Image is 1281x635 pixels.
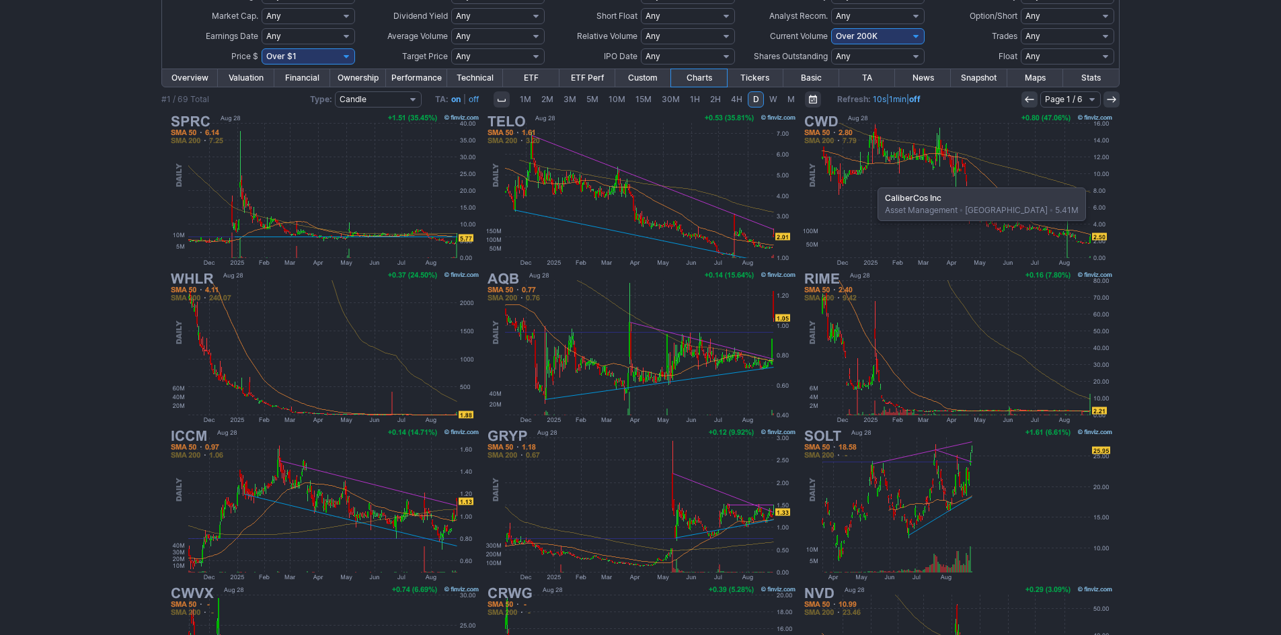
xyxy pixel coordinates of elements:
[727,69,783,87] a: Tickers
[393,11,448,21] span: Dividend Yield
[386,69,447,87] a: Performance
[970,11,1017,21] span: Option/Short
[596,11,637,21] span: Short Float
[895,69,951,87] a: News
[657,91,685,108] a: 30M
[800,112,1115,269] img: CWD - CaliberCos Inc - Stock Price Chart
[839,69,895,87] a: TA
[726,91,747,108] a: 4H
[586,94,598,104] span: 5M
[635,94,652,104] span: 15M
[753,94,759,104] span: D
[710,94,721,104] span: 2H
[800,426,1115,583] img: SOLT - 2x Solana ETF - Stock Price Chart
[1048,205,1055,215] span: •
[754,51,828,61] span: Shares Outstanding
[167,426,481,583] img: ICCM - Icecure Medical Ltd - Stock Price Chart
[577,31,637,41] span: Relative Volume
[765,91,782,108] a: W
[837,93,921,106] span: | |
[837,94,871,104] b: Refresh:
[951,69,1007,87] a: Snapshot
[769,11,828,21] span: Analyst Recom.
[212,11,258,21] span: Market Cap.
[559,69,615,87] a: ETF Perf
[705,91,726,108] a: 2H
[800,269,1115,426] img: RIME - Algorhythm Holdings Inc - Stock Price Chart
[483,426,798,583] img: GRYP - Gryphon Digital Mining Inc - Stock Price Chart
[564,94,576,104] span: 3M
[435,94,449,104] b: TA:
[783,91,800,108] a: M
[167,112,481,269] img: SPRC - SciSparc Ltd - Stock Price Chart
[615,69,671,87] a: Custom
[1063,69,1119,87] a: Stats
[999,51,1017,61] span: Float
[805,91,821,108] button: Range
[604,51,637,61] span: IPO Date
[218,69,274,87] a: Valuation
[889,94,906,104] a: 1min
[787,94,795,104] span: M
[161,93,209,106] div: #1 / 69 Total
[483,112,798,269] img: TELO - Telomir Pharmaceuticals Inc - Stock Price Chart
[167,269,481,426] img: WHLR - Wheeler Real Estate Investment Trust Inc - Stock Price Chart
[878,187,1086,221] div: Asset Management [GEOGRAPHIC_DATA] 5.41M
[604,91,630,108] a: 10M
[483,269,798,426] img: AQB - AquaBounty Technologies Inc - Stock Price Chart
[463,94,466,104] span: |
[873,94,886,104] a: 10s
[909,94,921,104] a: off
[662,94,680,104] span: 30M
[515,91,536,108] a: 1M
[231,51,258,61] span: Price $
[503,69,559,87] a: ETF
[769,94,777,104] span: W
[1007,69,1063,87] a: Maps
[609,94,625,104] span: 10M
[582,91,603,108] a: 5M
[731,94,742,104] span: 4H
[387,31,448,41] span: Average Volume
[451,94,461,104] a: on
[958,205,965,215] span: •
[671,69,727,87] a: Charts
[162,69,218,87] a: Overview
[330,69,386,87] a: Ownership
[537,91,558,108] a: 2M
[402,51,448,61] span: Target Price
[559,91,581,108] a: 3M
[494,91,510,108] button: Interval
[274,69,330,87] a: Financial
[206,31,258,41] span: Earnings Date
[685,91,705,108] a: 1H
[447,69,503,87] a: Technical
[520,94,531,104] span: 1M
[770,31,828,41] span: Current Volume
[469,94,479,104] a: off
[992,31,1017,41] span: Trades
[631,91,656,108] a: 15M
[541,94,553,104] span: 2M
[690,94,700,104] span: 1H
[885,193,941,203] b: CaliberCos Inc
[748,91,764,108] a: D
[310,94,332,104] b: Type:
[783,69,839,87] a: Basic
